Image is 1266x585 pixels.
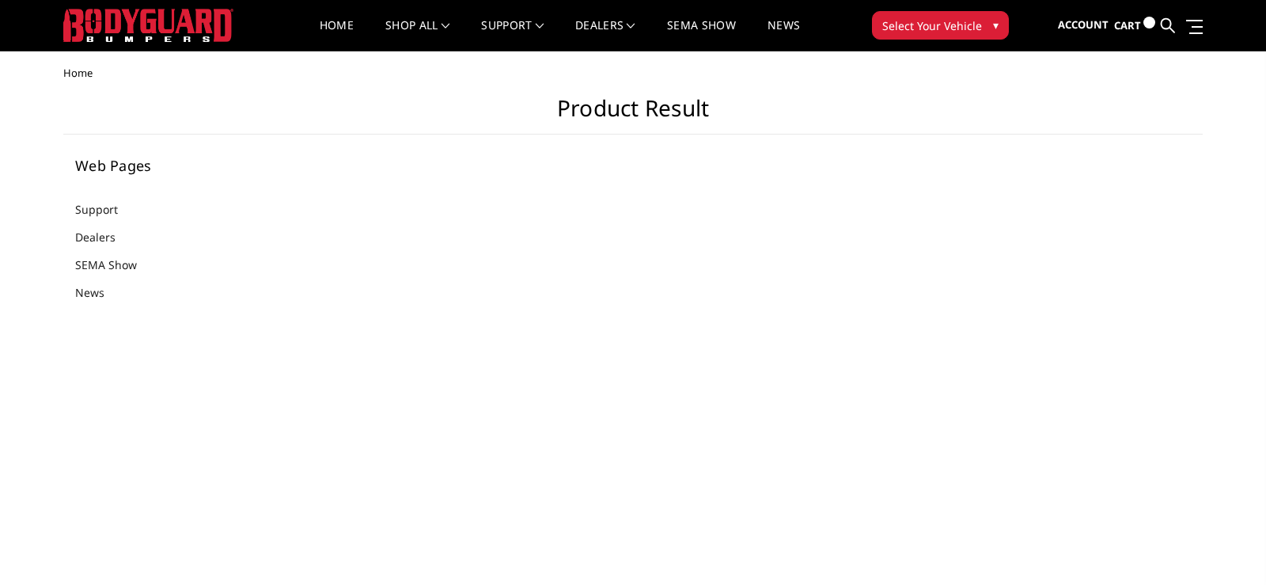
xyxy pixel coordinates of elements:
a: News [768,20,800,51]
a: Support [481,20,544,51]
a: Account [1058,4,1109,47]
span: ▾ [993,17,999,33]
span: Home [63,66,93,80]
a: Cart [1114,4,1155,47]
span: Cart [1114,18,1141,32]
img: BODYGUARD BUMPERS [63,9,233,42]
span: Account [1058,17,1109,32]
a: News [75,284,124,301]
a: Dealers [75,229,135,245]
a: Support [75,201,138,218]
a: SEMA Show [75,256,157,273]
button: Select Your Vehicle [872,11,1009,40]
h5: Web Pages [75,158,268,173]
a: Home [320,20,354,51]
h1: Product Result [63,95,1203,135]
span: Select Your Vehicle [882,17,982,34]
a: shop all [385,20,449,51]
a: SEMA Show [667,20,736,51]
a: Dealers [575,20,635,51]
